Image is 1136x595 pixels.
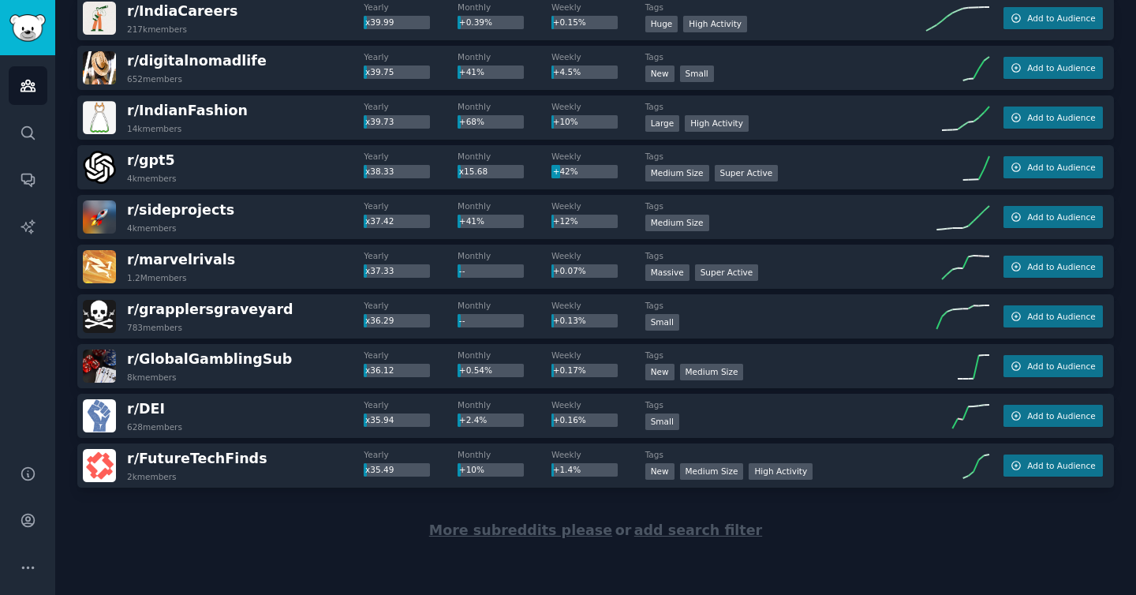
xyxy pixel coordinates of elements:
[458,449,551,460] dt: Monthly
[364,51,458,62] dt: Yearly
[645,101,926,112] dt: Tags
[458,300,551,311] dt: Monthly
[645,300,926,311] dt: Tags
[364,101,458,112] dt: Yearly
[1003,256,1103,278] button: Add to Audience
[1027,361,1095,372] span: Add to Audience
[365,465,394,474] span: x35.49
[551,250,645,261] dt: Weekly
[680,463,744,480] div: Medium Size
[459,67,484,77] span: +41%
[458,200,551,211] dt: Monthly
[459,117,484,126] span: +68%
[645,250,926,261] dt: Tags
[553,67,581,77] span: +4.5%
[715,165,779,181] div: Super Active
[553,365,586,375] span: +0.17%
[459,266,465,275] span: --
[127,421,182,432] div: 628 members
[553,465,581,474] span: +1.4%
[127,173,177,184] div: 4k members
[1027,261,1095,272] span: Add to Audience
[553,266,586,275] span: +0.07%
[459,465,484,474] span: +10%
[685,115,749,132] div: High Activity
[551,101,645,112] dt: Weekly
[83,350,116,383] img: GlobalGamblingSub
[1027,162,1095,173] span: Add to Audience
[459,365,492,375] span: +0.54%
[645,215,709,231] div: Medium Size
[364,300,458,311] dt: Yearly
[1003,355,1103,377] button: Add to Audience
[553,415,586,425] span: +0.16%
[127,73,182,84] div: 652 members
[83,151,116,184] img: gpt5
[364,449,458,460] dt: Yearly
[1003,455,1103,477] button: Add to Audience
[645,414,679,430] div: Small
[551,51,645,62] dt: Weekly
[127,123,181,134] div: 14k members
[645,16,678,32] div: Huge
[127,301,293,317] span: r/ grapplersgraveyard
[553,117,578,126] span: +10%
[83,200,116,234] img: sideprojects
[127,252,235,268] span: r/ marvelrivals
[1003,107,1103,129] button: Add to Audience
[127,322,182,333] div: 783 members
[1003,405,1103,427] button: Add to Audience
[127,152,175,168] span: r/ gpt5
[364,2,458,13] dt: Yearly
[83,449,116,482] img: FutureTechFinds
[365,17,394,27] span: x39.99
[127,103,248,118] span: r/ IndianFashion
[459,17,492,27] span: +0.39%
[1027,112,1095,123] span: Add to Audience
[1027,460,1095,471] span: Add to Audience
[459,216,484,226] span: +41%
[645,51,926,62] dt: Tags
[459,167,488,176] span: x15.68
[1003,7,1103,29] button: Add to Audience
[365,117,394,126] span: x39.73
[645,165,709,181] div: Medium Size
[127,3,237,19] span: r/ IndiaCareers
[1003,57,1103,79] button: Add to Audience
[127,24,187,35] div: 217k members
[364,399,458,410] dt: Yearly
[365,365,394,375] span: x36.12
[551,350,645,361] dt: Weekly
[364,151,458,162] dt: Yearly
[365,167,394,176] span: x38.33
[1027,311,1095,322] span: Add to Audience
[83,300,116,333] img: grapplersgraveyard
[364,200,458,211] dt: Yearly
[127,471,177,482] div: 2k members
[458,51,551,62] dt: Monthly
[83,101,116,134] img: IndianFashion
[615,522,632,538] span: or
[429,522,612,538] span: More subreddits please
[551,449,645,460] dt: Weekly
[127,53,267,69] span: r/ digitalnomadlife
[364,350,458,361] dt: Yearly
[127,202,234,218] span: r/ sideprojects
[1003,206,1103,228] button: Add to Audience
[551,300,645,311] dt: Weekly
[83,2,116,35] img: IndiaCareers
[458,399,551,410] dt: Monthly
[645,463,674,480] div: New
[364,250,458,261] dt: Yearly
[459,316,465,325] span: --
[365,67,394,77] span: x39.75
[9,14,46,42] img: GummySearch logo
[680,364,744,380] div: Medium Size
[553,216,578,226] span: +12%
[127,372,177,383] div: 8k members
[645,399,926,410] dt: Tags
[645,449,926,460] dt: Tags
[645,314,679,331] div: Small
[458,350,551,361] dt: Monthly
[83,250,116,283] img: marvelrivals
